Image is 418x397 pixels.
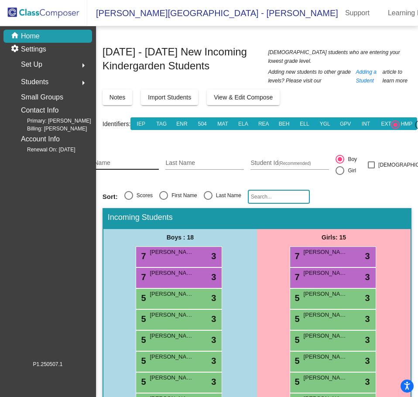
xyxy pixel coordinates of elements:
[13,146,75,154] span: Renewal On: [DATE]
[212,117,233,130] button: MAT
[304,353,347,361] span: [PERSON_NAME]
[21,91,63,103] p: Small Groups
[365,312,370,325] span: 3
[344,167,356,175] div: Girl
[365,270,370,284] span: 3
[355,117,376,130] button: INT
[304,311,347,319] span: [PERSON_NAME]
[139,335,146,345] span: 5
[274,117,295,130] button: BEH
[10,31,21,41] mat-icon: home
[304,373,347,382] span: [PERSON_NAME]
[212,192,241,199] div: Last Name
[139,314,146,324] span: 5
[150,269,193,277] span: [PERSON_NAME]
[139,356,146,366] span: 5
[13,125,87,133] span: Billing: [PERSON_NAME]
[108,213,173,222] span: Incoming Students
[150,290,193,298] span: [PERSON_NAME]
[304,290,347,298] span: [PERSON_NAME]
[396,117,417,130] button: HMP
[211,312,216,325] span: 3
[103,120,131,127] a: Identifiers:
[110,94,126,101] span: Notes
[21,44,46,55] p: Settings
[165,160,244,167] input: Last Name
[211,375,216,388] span: 3
[168,192,197,199] div: First Name
[304,269,347,277] span: [PERSON_NAME]
[150,311,193,319] span: [PERSON_NAME]
[268,68,411,85] span: Adding new students to other grade levels? Please visit our article to learn more
[141,89,198,105] button: Import Students
[78,78,89,88] mat-icon: arrow_right
[21,58,42,71] span: Set Up
[214,94,273,101] span: View & Edit Compose
[268,48,411,65] span: [DEMOGRAPHIC_DATA] students who are entering your lowest grade level.
[304,332,347,340] span: [PERSON_NAME]
[192,117,213,130] button: 504
[315,117,336,130] button: YGL
[211,270,216,284] span: 3
[253,117,274,130] button: REA
[10,44,21,55] mat-icon: settings
[139,251,146,261] span: 7
[133,192,153,199] div: Scores
[150,248,193,257] span: [PERSON_NAME]
[150,332,193,340] span: [PERSON_NAME]
[139,272,146,282] span: 7
[344,155,357,163] div: Boy
[21,104,58,116] p: Contact Info
[211,354,216,367] span: 3
[365,333,370,346] span: 3
[150,353,193,361] span: [PERSON_NAME]
[293,335,300,345] span: 5
[211,250,216,263] span: 3
[365,354,370,367] span: 3
[211,291,216,305] span: 3
[103,191,241,202] mat-radio-group: Select an option
[130,117,151,130] button: IEP
[21,76,48,88] span: Students
[338,6,377,20] a: Support
[80,160,159,167] input: First Name
[103,229,257,246] div: Boys : 18
[365,291,370,305] span: 3
[293,272,300,282] span: 7
[356,68,381,85] a: Adding a Student
[293,356,300,366] span: 5
[365,375,370,388] span: 3
[233,117,254,130] button: ELA
[151,117,172,130] button: TAG
[293,293,300,303] span: 5
[150,373,193,382] span: [PERSON_NAME]
[294,117,315,130] button: ELL
[148,94,191,101] span: Import Students
[171,117,192,130] button: ENR
[21,133,60,145] p: Account Info
[304,248,347,257] span: [PERSON_NAME] [PERSON_NAME]
[21,31,40,41] p: Home
[87,6,338,20] span: [PERSON_NAME][GEOGRAPHIC_DATA] - [PERSON_NAME]
[293,251,300,261] span: 7
[78,60,89,71] mat-icon: arrow_right
[13,117,91,125] span: Primary: [PERSON_NAME]
[335,117,356,130] button: GPV
[248,190,310,204] input: Search...
[139,293,146,303] span: 5
[207,89,280,105] button: View & Edit Compose
[293,314,300,324] span: 5
[365,250,370,263] span: 3
[250,160,329,167] input: Student Id
[211,333,216,346] span: 3
[103,89,133,105] button: Notes
[257,229,411,246] div: Girls: 15
[103,193,118,201] span: Sort:
[139,377,146,387] span: 5
[376,117,397,130] button: EXT
[103,45,264,73] span: [DATE] - [DATE] New Incoming Kindergarden Students
[293,377,300,387] span: 5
